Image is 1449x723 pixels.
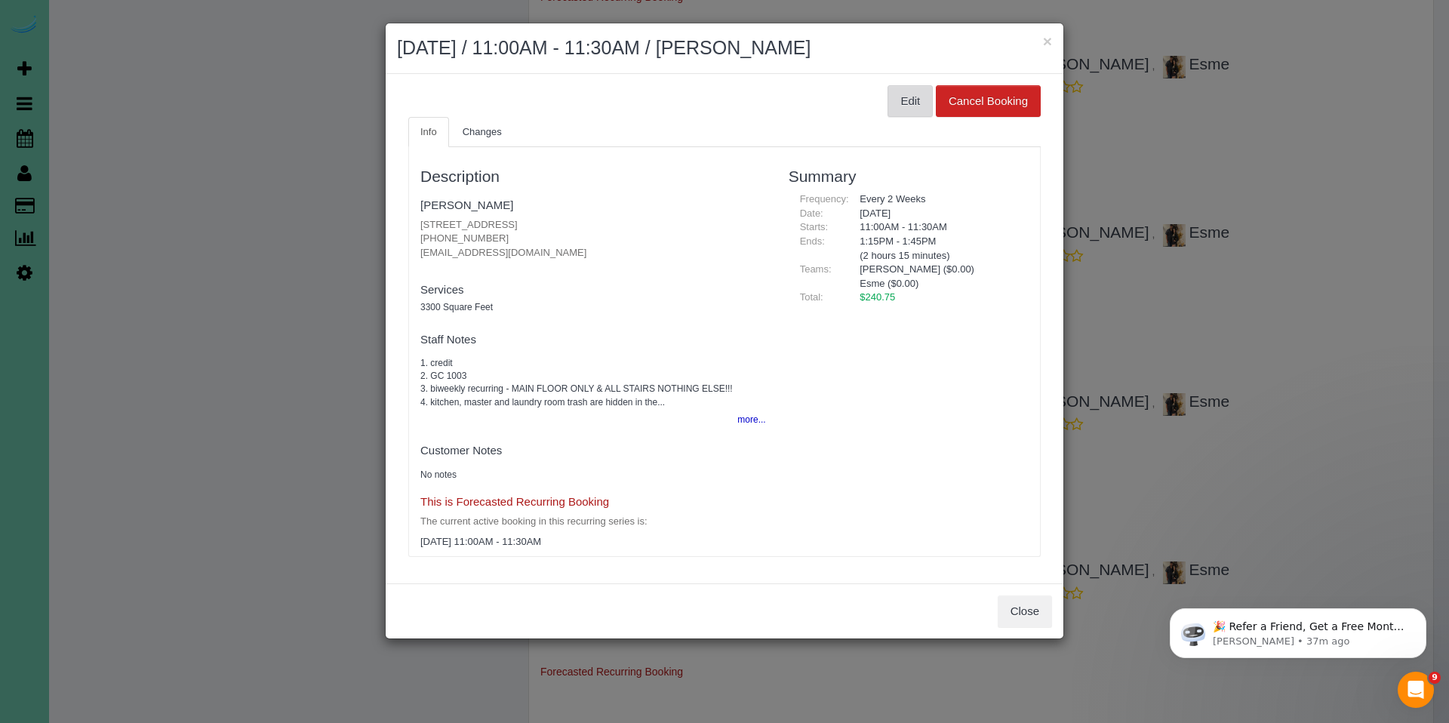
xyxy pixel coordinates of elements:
li: Esme ($0.00) [860,277,1017,291]
span: 9 [1429,672,1441,684]
h4: Staff Notes [420,334,766,346]
span: Changes [463,126,502,137]
div: 11:00AM - 11:30AM [848,220,1029,235]
div: [DATE] [848,207,1029,221]
span: Ends: [800,235,825,247]
h4: This is Forecasted Recurring Booking [420,496,766,509]
li: [PERSON_NAME] ($0.00) [860,263,1017,277]
span: $240.75 [860,291,895,303]
iframe: Intercom live chat [1398,672,1434,708]
a: [PERSON_NAME] [420,198,513,211]
button: × [1043,33,1052,49]
h4: Services [420,284,766,297]
span: Teams: [800,263,832,275]
div: 1:15PM - 1:45PM (2 hours 15 minutes) [848,235,1029,263]
h3: Summary [789,168,1029,185]
div: Every 2 Weeks [848,192,1029,207]
span: Starts: [800,221,829,232]
button: Cancel Booking [936,85,1041,117]
span: Info [420,126,437,137]
span: Date: [800,208,823,219]
h2: [DATE] / 11:00AM - 11:30AM / [PERSON_NAME] [397,35,1052,62]
span: Total: [800,291,823,303]
h3: Description [420,168,766,185]
h4: Customer Notes [420,445,766,457]
iframe: Intercom notifications message [1147,577,1449,682]
button: Edit [888,85,933,117]
p: [STREET_ADDRESS] [PHONE_NUMBER] [EMAIL_ADDRESS][DOMAIN_NAME] [420,218,766,260]
pre: No notes [420,469,766,481]
button: Close [998,595,1052,627]
a: Changes [451,117,514,148]
button: more... [728,409,765,431]
span: [DATE] 11:00AM - 11:30AM [420,536,541,547]
span: Frequency: [800,193,849,205]
h5: 3300 Square Feet [420,303,766,312]
a: Info [408,117,449,148]
p: The current active booking in this recurring series is: [420,515,766,529]
pre: 1. credit 2. GC 1003 3. biweekly recurring - MAIN FLOOR ONLY & ALL STAIRS NOTHING ELSE!!! 4. kitc... [420,357,766,409]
